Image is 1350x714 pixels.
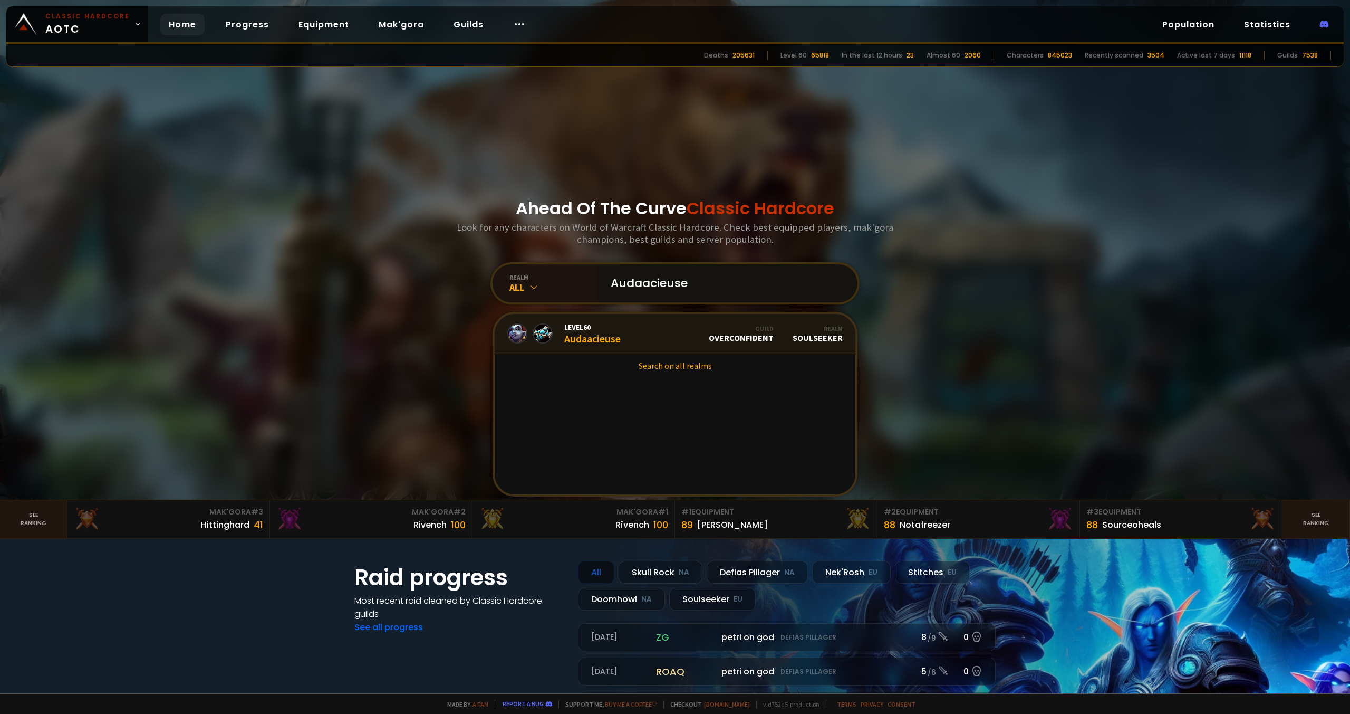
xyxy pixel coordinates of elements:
div: 23 [907,51,914,60]
a: #3Equipment88Sourceoheals [1080,500,1282,538]
div: Doomhowl [578,588,665,611]
a: Privacy [861,700,883,708]
span: v. d752d5 - production [756,700,819,708]
div: In the last 12 hours [842,51,902,60]
a: Search on all realms [495,354,855,377]
div: Mak'Gora [479,507,668,518]
div: Audaacieuse [564,322,621,345]
h1: Raid progress [354,561,565,594]
div: 2060 [965,51,981,60]
span: Support me, [558,700,657,708]
a: a fan [472,700,488,708]
div: 11118 [1239,51,1251,60]
div: Guild [709,325,774,332]
div: Overconfident [709,325,774,343]
div: 41 [254,518,263,532]
div: Nek'Rosh [812,561,891,584]
div: [PERSON_NAME] [697,518,768,531]
div: Recently scanned [1085,51,1143,60]
div: Active last 7 days [1177,51,1235,60]
div: 100 [451,518,466,532]
a: [DOMAIN_NAME] [704,700,750,708]
input: Search a character... [604,264,845,302]
h3: Look for any characters on World of Warcraft Classic Hardcore. Check best equipped players, mak'g... [452,221,898,245]
span: AOTC [45,12,130,37]
a: Consent [888,700,915,708]
a: Progress [217,14,277,35]
div: realm [509,273,598,281]
a: Mak'Gora#1Rîvench100 [472,500,675,538]
a: Mak'gora [370,14,432,35]
div: Mak'Gora [276,507,466,518]
a: Mak'Gora#3Hittinghard41 [67,500,270,538]
a: #2Equipment88Notafreezer [877,500,1080,538]
div: Equipment [1086,507,1276,518]
div: Soulseeker [793,325,843,343]
div: 89 [681,518,693,532]
span: # 1 [658,507,668,517]
a: Equipment [290,14,358,35]
div: Defias Pillager [707,561,808,584]
a: Buy me a coffee [605,700,657,708]
div: Realm [793,325,843,332]
h1: Ahead Of The Curve [516,196,834,221]
a: Population [1154,14,1223,35]
div: Rîvench [615,518,649,531]
div: 100 [653,518,668,532]
div: 205631 [732,51,755,60]
div: All [578,561,614,584]
div: Equipment [884,507,1073,518]
a: Level60AudaacieuseGuildOverconfidentRealmSoulseeker [495,314,855,354]
div: Skull Rock [619,561,702,584]
a: [DATE]roaqpetri on godDefias Pillager5 /60 [578,658,996,686]
a: Report a bug [503,700,544,708]
small: NA [784,567,795,578]
div: 845023 [1048,51,1072,60]
div: Notafreezer [900,518,950,531]
div: 88 [884,518,895,532]
a: Classic HardcoreAOTC [6,6,148,42]
div: All [509,281,598,293]
a: [DATE]zgpetri on godDefias Pillager8 /90 [578,623,996,651]
span: # 3 [1086,507,1098,517]
small: EU [734,594,742,605]
small: NA [679,567,689,578]
div: 88 [1086,518,1098,532]
div: 3504 [1147,51,1164,60]
small: Classic Hardcore [45,12,130,21]
div: Mak'Gora [74,507,263,518]
span: Checkout [663,700,750,708]
div: 7538 [1302,51,1318,60]
div: Soulseeker [669,588,756,611]
span: Level 60 [564,322,621,332]
a: Home [160,14,205,35]
small: EU [869,567,877,578]
span: # 1 [681,507,691,517]
div: Deaths [704,51,728,60]
a: Statistics [1236,14,1299,35]
div: Level 60 [780,51,807,60]
div: Almost 60 [927,51,960,60]
a: Mak'Gora#2Rivench100 [270,500,472,538]
a: Seeranking [1282,500,1350,538]
div: Characters [1007,51,1044,60]
div: Guilds [1277,51,1298,60]
span: Classic Hardcore [687,196,834,220]
span: # 2 [884,507,896,517]
a: See all progress [354,621,423,633]
a: #1Equipment89[PERSON_NAME] [675,500,877,538]
h4: Most recent raid cleaned by Classic Hardcore guilds [354,594,565,621]
div: Stitches [895,561,970,584]
span: # 3 [251,507,263,517]
span: Made by [441,700,488,708]
div: 65818 [811,51,829,60]
small: NA [641,594,652,605]
div: Sourceoheals [1102,518,1161,531]
a: Terms [837,700,856,708]
span: # 2 [454,507,466,517]
div: Hittinghard [201,518,249,531]
div: Rivench [413,518,447,531]
div: Equipment [681,507,871,518]
a: Guilds [445,14,492,35]
small: EU [948,567,957,578]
